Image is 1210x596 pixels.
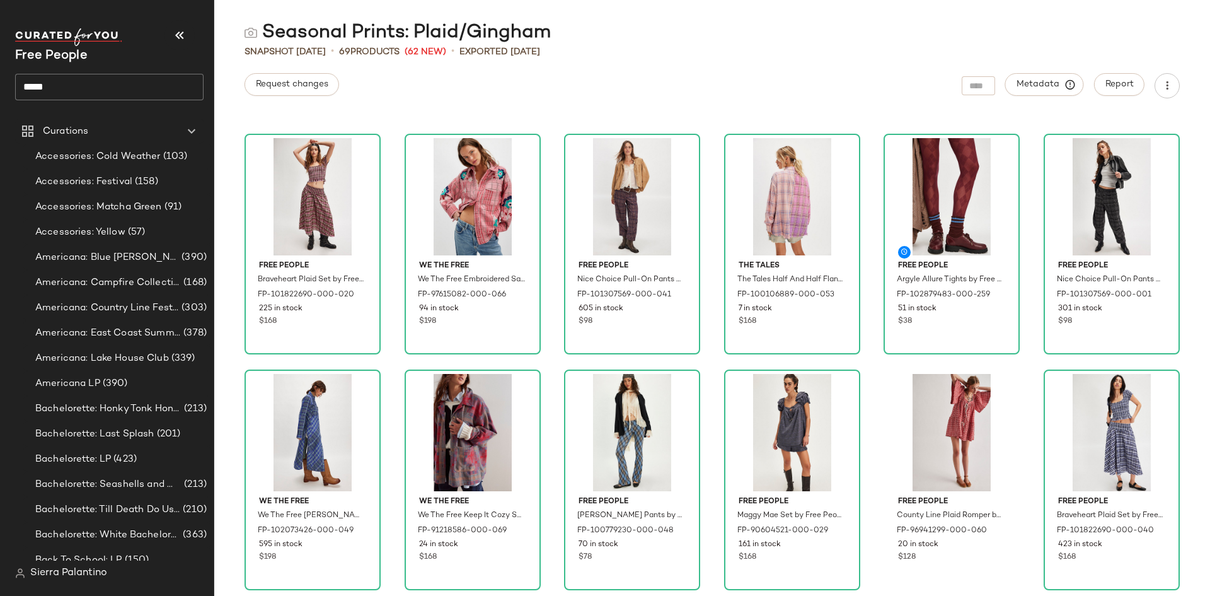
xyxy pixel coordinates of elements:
[888,374,1015,491] img: 96941299_060_c
[409,138,536,255] img: 97615082_066_a
[419,260,526,272] span: We The Free
[577,274,684,286] span: Nice Choice Pull-On Pants by Free People in Blue, Size: XL
[1058,260,1165,272] span: Free People
[259,316,277,327] span: $168
[258,289,354,301] span: FP-101822690-000-020
[409,374,536,491] img: 91218586_069_c
[737,525,828,537] span: FP-90604521-000-029
[1057,510,1164,522] span: Braveheart Plaid Set by Free People in Blue, Size: M
[897,289,990,301] span: FP-102879483-000-259
[249,138,376,255] img: 101822690_020_a
[180,503,207,517] span: (210)
[1048,374,1175,491] img: 101822690_040_a
[181,326,207,341] span: (378)
[35,503,180,517] span: Bachelorette: Till Death Do Us Party
[249,374,376,491] img: 102073426_049_c
[258,274,365,286] span: Braveheart Plaid Set by Free People in Brown, Size: L
[451,44,454,59] span: •
[577,525,674,537] span: FP-100779230-000-048
[15,28,122,46] img: cfy_white_logo.C9jOOHJF.svg
[1058,303,1102,315] span: 301 in stock
[1058,496,1165,508] span: Free People
[259,552,276,563] span: $198
[35,351,169,366] span: Americana: Lake House Club
[419,496,526,508] span: We The Free
[739,552,756,563] span: $168
[245,20,551,45] div: Seasonal Prints: Plaid/Gingham
[35,528,180,542] span: Bachelorette: White Bachelorette Outfits
[35,452,111,467] span: Bachelorette: LP
[459,45,540,59] p: Exported [DATE]
[579,539,618,551] span: 70 in stock
[259,260,366,272] span: Free People
[35,427,154,441] span: Bachelorette: Last Splash
[1048,138,1175,255] img: 101307569_001_a
[169,351,195,366] span: (339)
[739,316,756,327] span: $168
[739,539,781,551] span: 161 in stock
[579,303,623,315] span: 605 in stock
[737,289,834,301] span: FP-100106889-000-053
[898,303,936,315] span: 51 in stock
[35,402,181,416] span: Bachelorette: Honky Tonk Honey
[258,510,365,522] span: We The Free [PERSON_NAME] Shirt at Free People in Blue, Size: US 6
[579,316,592,327] span: $98
[419,316,436,327] span: $198
[35,377,100,391] span: Americana LP
[35,477,181,492] span: Bachelorette: Seashells and Wedding Bells
[179,250,207,265] span: (390)
[259,303,302,315] span: 225 in stock
[418,274,525,286] span: We The Free Embroidered Sashiko Shirt at Free People in Pink, Size: XL
[258,525,354,537] span: FP-102073426-000-049
[259,539,302,551] span: 595 in stock
[418,525,507,537] span: FP-91218586-000-069
[579,496,686,508] span: Free People
[419,539,458,551] span: 24 in stock
[35,553,122,568] span: Back To School: LP
[1058,552,1076,563] span: $168
[161,149,188,164] span: (103)
[898,496,1005,508] span: Free People
[154,427,181,441] span: (201)
[1094,73,1144,96] button: Report
[739,496,846,508] span: Free People
[579,552,592,563] span: $78
[181,276,207,290] span: (168)
[35,250,179,265] span: Americana: Blue [PERSON_NAME] Baby
[111,452,137,467] span: (423)
[35,276,181,290] span: Americana: Campfire Collective
[162,200,182,214] span: (91)
[419,303,459,315] span: 94 in stock
[897,274,1004,286] span: Argyle Allure Tights by Free People in Red, Size: S-M/P-M
[1057,525,1154,537] span: FP-101822690-000-040
[181,402,207,416] span: (213)
[35,175,132,189] span: Accessories: Festival
[122,553,149,568] span: (150)
[1058,539,1102,551] span: 423 in stock
[577,510,684,522] span: [PERSON_NAME] Pants by Free People in Blue, Size: S
[1058,316,1072,327] span: $98
[1105,79,1134,90] span: Report
[418,510,525,522] span: We The Free Keep It Cozy Shirt at Free People in Red, Size: XS
[405,45,446,59] span: (62 New)
[739,260,846,272] span: The Tales
[339,45,400,59] div: Products
[181,477,207,492] span: (213)
[245,45,326,59] span: Snapshot [DATE]
[1005,73,1084,96] button: Metadata
[43,124,88,139] span: Curations
[35,200,162,214] span: Accessories: Matcha Green
[898,260,1005,272] span: Free People
[35,225,125,240] span: Accessories: Yellow
[1016,79,1073,90] span: Metadata
[729,138,856,255] img: 100106889_053_b
[339,47,350,57] span: 69
[898,552,916,563] span: $128
[898,539,938,551] span: 20 in stock
[255,79,328,90] span: Request changes
[888,138,1015,255] img: 102879483_259_a
[15,49,88,62] span: Current Company Name
[579,260,686,272] span: Free People
[35,301,179,315] span: Americana: Country Line Festival
[245,73,339,96] button: Request changes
